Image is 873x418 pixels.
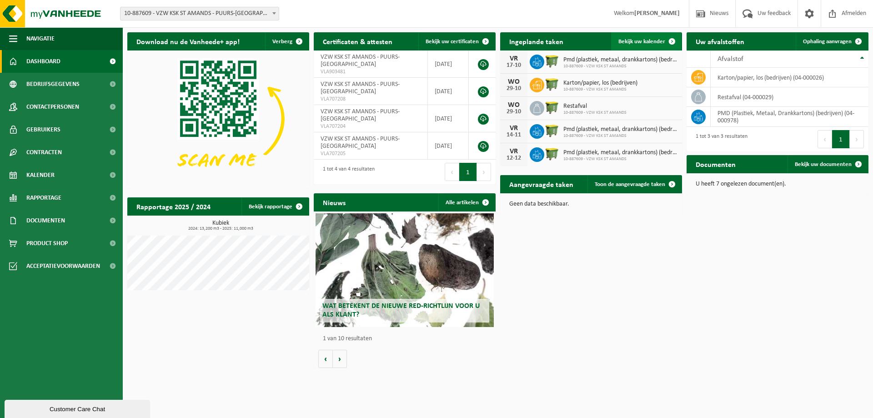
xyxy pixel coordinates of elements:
[323,336,491,342] p: 1 van 10 resultaten
[314,32,401,50] h2: Certificaten & attesten
[314,193,355,211] h2: Nieuws
[563,64,677,69] span: 10-887609 - VZW KSK ST AMANDS
[438,193,495,212] a: Alle artikelen
[321,108,400,122] span: VZW KSK ST AMANDS - PUURS-[GEOGRAPHIC_DATA]
[687,155,745,173] h2: Documenten
[321,96,421,103] span: VLA707208
[132,227,309,231] span: 2024: 13,200 m3 - 2025: 11,000 m3
[803,39,852,45] span: Ophaling aanvragen
[563,133,677,139] span: 10-887609 - VZW KSK ST AMANDS
[132,220,309,231] h3: Kubiek
[717,55,743,63] span: Afvalstof
[26,27,55,50] span: Navigatie
[321,54,400,68] span: VZW KSK ST AMANDS - PUURS-[GEOGRAPHIC_DATA]
[26,209,65,232] span: Documenten
[505,78,523,86] div: WO
[26,255,100,277] span: Acceptatievoorwaarden
[634,10,680,17] strong: [PERSON_NAME]
[26,73,80,96] span: Bedrijfsgegevens
[127,197,220,215] h2: Rapportage 2025 / 2024
[711,87,868,107] td: restafval (04-000029)
[321,68,421,76] span: VLA903481
[544,146,560,161] img: WB-1100-HPE-GN-50
[316,213,494,327] a: Wat betekent de nieuwe RED-richtlijn voor u als klant?
[428,105,469,132] td: [DATE]
[318,162,375,182] div: 1 tot 4 van 4 resultaten
[445,163,459,181] button: Previous
[850,130,864,148] button: Next
[321,81,400,95] span: VZW KSK ST AMANDS - PUURS-[GEOGRAPHIC_DATA]
[795,161,852,167] span: Bekijk uw documenten
[500,32,572,50] h2: Ingeplande taken
[505,132,523,138] div: 14-11
[563,56,677,64] span: Pmd (plastiek, metaal, drankkartons) (bedrijven)
[322,302,480,318] span: Wat betekent de nieuwe RED-richtlijn voor u als klant?
[832,130,850,148] button: 1
[687,32,753,50] h2: Uw afvalstoffen
[500,175,582,193] h2: Aangevraagde taken
[505,125,523,132] div: VR
[26,164,55,186] span: Kalender
[544,76,560,92] img: WB-1100-HPE-GN-50
[595,181,665,187] span: Toon de aangevraagde taken
[563,103,627,110] span: Restafval
[544,53,560,69] img: WB-1100-HPE-GN-50
[321,150,421,157] span: VLA707205
[691,129,748,149] div: 1 tot 3 van 3 resultaten
[120,7,279,20] span: 10-887609 - VZW KSK ST AMANDS - PUURS-SINT-AMANDS
[428,50,469,78] td: [DATE]
[318,350,333,368] button: Vorige
[333,350,347,368] button: Volgende
[563,87,637,92] span: 10-887609 - VZW KSK ST AMANDS
[505,55,523,62] div: VR
[587,175,681,193] a: Toon de aangevraagde taken
[818,130,832,148] button: Previous
[509,201,673,207] p: Geen data beschikbaar.
[26,50,60,73] span: Dashboard
[505,62,523,69] div: 17-10
[563,110,627,116] span: 10-887609 - VZW KSK ST AMANDS
[563,80,637,87] span: Karton/papier, los (bedrijven)
[477,163,491,181] button: Next
[418,32,495,50] a: Bekijk uw certificaten
[711,68,868,87] td: karton/papier, los (bedrijven) (04-000026)
[321,136,400,150] span: VZW KSK ST AMANDS - PUURS-[GEOGRAPHIC_DATA]
[26,186,61,209] span: Rapportage
[426,39,479,45] span: Bekijk uw certificaten
[505,155,523,161] div: 12-12
[428,132,469,160] td: [DATE]
[696,181,859,187] p: U heeft 7 ongelezen document(en).
[563,126,677,133] span: Pmd (plastiek, metaal, drankkartons) (bedrijven)
[505,109,523,115] div: 29-10
[26,118,60,141] span: Gebruikers
[428,78,469,105] td: [DATE]
[272,39,292,45] span: Verberg
[611,32,681,50] a: Bekijk uw kalender
[563,156,677,162] span: 10-887609 - VZW KSK ST AMANDS
[127,32,249,50] h2: Download nu de Vanheede+ app!
[5,398,152,418] iframe: chat widget
[241,197,308,216] a: Bekijk rapportage
[563,149,677,156] span: Pmd (plastiek, metaal, drankkartons) (bedrijven)
[544,123,560,138] img: WB-1100-HPE-GN-50
[265,32,308,50] button: Verberg
[321,123,421,130] span: VLA707204
[505,148,523,155] div: VR
[788,155,868,173] a: Bekijk uw documenten
[127,50,309,187] img: Download de VHEPlus App
[544,100,560,115] img: WB-1100-HPE-GN-50
[26,96,79,118] span: Contactpersonen
[459,163,477,181] button: 1
[26,141,62,164] span: Contracten
[505,101,523,109] div: WO
[711,107,868,127] td: PMD (Plastiek, Metaal, Drankkartons) (bedrijven) (04-000978)
[505,86,523,92] div: 29-10
[26,232,68,255] span: Product Shop
[618,39,665,45] span: Bekijk uw kalender
[796,32,868,50] a: Ophaling aanvragen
